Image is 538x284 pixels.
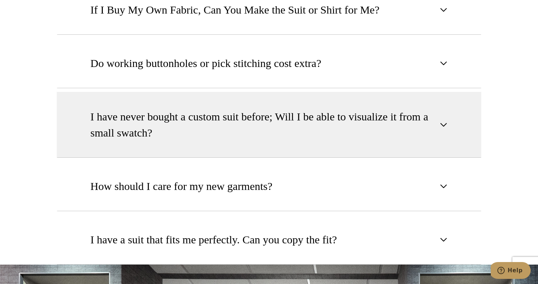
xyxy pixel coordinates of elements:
[57,38,481,88] button: Do working buttonholes or pick stitching cost extra?
[90,55,321,71] span: Do working buttonholes or pick stitching cost extra?
[90,109,436,141] span: I have never bought a custom suit before; Will I be able to visualize it from a small swatch?
[90,178,272,194] span: How should I care for my new garments?
[57,92,481,158] button: I have never bought a custom suit before; Will I be able to visualize it from a small swatch?
[90,2,380,18] span: If I Buy My Own Fabric, Can You Make the Suit or Shirt for Me?
[90,232,337,248] span: I have a suit that fits me perfectly. Can you copy the fit?
[57,161,481,211] button: How should I care for my new garments?
[491,262,531,280] iframe: Opens a widget where you can chat to one of our agents
[57,215,481,265] button: I have a suit that fits me perfectly. Can you copy the fit?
